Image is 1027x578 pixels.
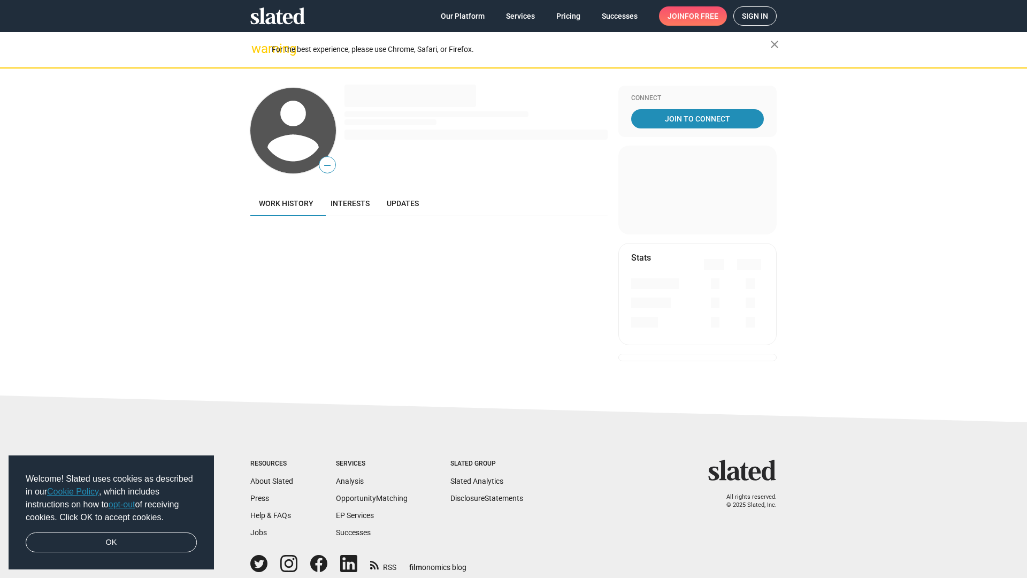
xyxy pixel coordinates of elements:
[409,563,422,572] span: film
[768,38,781,51] mat-icon: close
[336,460,408,468] div: Services
[685,6,718,26] span: for free
[250,528,267,537] a: Jobs
[441,6,485,26] span: Our Platform
[9,455,214,570] div: cookieconsent
[450,460,523,468] div: Slated Group
[47,487,99,496] a: Cookie Policy
[250,477,293,485] a: About Slated
[336,477,364,485] a: Analysis
[450,494,523,503] a: DisclosureStatements
[548,6,589,26] a: Pricing
[26,533,197,553] a: dismiss cookie message
[259,199,313,208] span: Work history
[409,554,466,573] a: filmonomics blog
[336,528,371,537] a: Successes
[319,158,335,172] span: —
[250,460,293,468] div: Resources
[668,6,718,26] span: Join
[336,511,374,520] a: EP Services
[631,252,651,263] mat-card-title: Stats
[387,199,419,208] span: Updates
[631,109,764,128] a: Join To Connect
[331,199,370,208] span: Interests
[633,109,762,128] span: Join To Connect
[497,6,543,26] a: Services
[631,94,764,103] div: Connect
[370,556,396,573] a: RSS
[251,42,264,55] mat-icon: warning
[715,493,777,509] p: All rights reserved. © 2025 Slated, Inc.
[109,500,135,509] a: opt-out
[450,477,503,485] a: Slated Analytics
[733,6,777,26] a: Sign in
[250,511,291,520] a: Help & FAQs
[742,7,768,25] span: Sign in
[432,6,493,26] a: Our Platform
[556,6,580,26] span: Pricing
[593,6,646,26] a: Successes
[336,494,408,503] a: OpportunityMatching
[506,6,535,26] span: Services
[250,494,269,503] a: Press
[26,473,197,524] span: Welcome! Slated uses cookies as described in our , which includes instructions on how to of recei...
[602,6,638,26] span: Successes
[378,191,427,216] a: Updates
[322,191,378,216] a: Interests
[272,42,770,57] div: For the best experience, please use Chrome, Safari, or Firefox.
[659,6,727,26] a: Joinfor free
[250,191,322,216] a: Work history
